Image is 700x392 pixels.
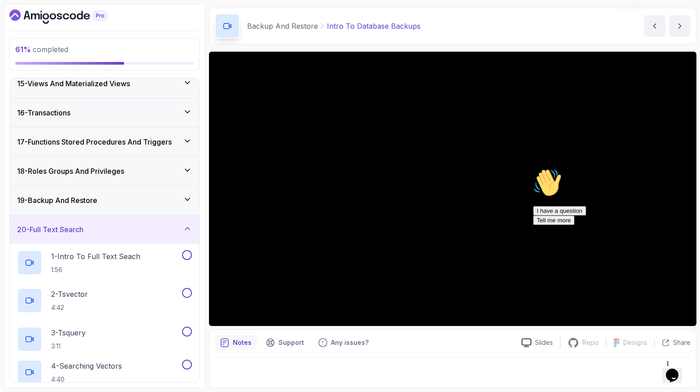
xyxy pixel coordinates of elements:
button: 4-Searching Vectors4:40 [17,360,192,385]
a: Slides [514,338,560,348]
p: 4:40 [51,375,122,384]
h3: 17 - Functions Stored Procedures And Triggers [17,137,172,147]
p: Any issues? [331,338,369,347]
button: 17-Functions Stored Procedures And Triggers [10,128,199,156]
p: 1:56 [51,265,140,274]
p: Support [278,338,304,347]
button: 3-Tsquery3:11 [17,327,192,352]
div: 👋Hi! How can we help?I have a questionTell me more [4,4,165,60]
button: Tell me more [4,51,45,60]
h3: 20 - Full Text Search [17,224,83,235]
h3: 18 - Roles Groups And Privileges [17,166,124,176]
h3: 15 - Views And Materialized Views [17,78,130,89]
p: 3 - Tsquery [51,328,86,339]
a: Dashboard [9,9,128,24]
button: Feedback button [313,335,374,350]
iframe: chat widget [530,165,691,352]
button: notes button [215,335,257,350]
span: Hi! How can we help? [4,27,89,34]
button: 19-Backup And Restore [10,186,199,215]
p: 4 - Searching Vectors [51,361,122,371]
iframe: 1 - Intro to Database Backups [209,52,696,326]
button: 2-Tsvector4:42 [17,288,192,313]
button: 20-Full Text Search [10,215,199,244]
button: 15-Views And Materialized Views [10,69,199,98]
p: Intro To Database Backups [327,21,421,31]
button: I have a question [4,41,57,51]
button: 18-Roles Groups And Privileges [10,157,199,185]
button: 16-Transactions [10,98,199,127]
span: completed [15,45,68,54]
button: Support button [261,335,309,350]
span: 61 % [15,45,31,54]
iframe: chat widget [662,356,691,383]
p: Notes [233,338,252,347]
p: Backup And Restore [247,21,318,31]
img: :wave: [4,4,32,32]
p: 4:42 [51,304,88,313]
button: previous content [644,15,665,37]
button: next content [669,15,691,37]
p: 3:11 [51,342,86,351]
p: 2 - Tsvector [51,289,88,300]
h3: 19 - Backup And Restore [17,195,97,206]
button: 1-Intro To Full Text Seach1:56 [17,250,192,275]
p: 1 - Intro To Full Text Seach [51,251,140,262]
h3: 16 - Transactions [17,107,70,118]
